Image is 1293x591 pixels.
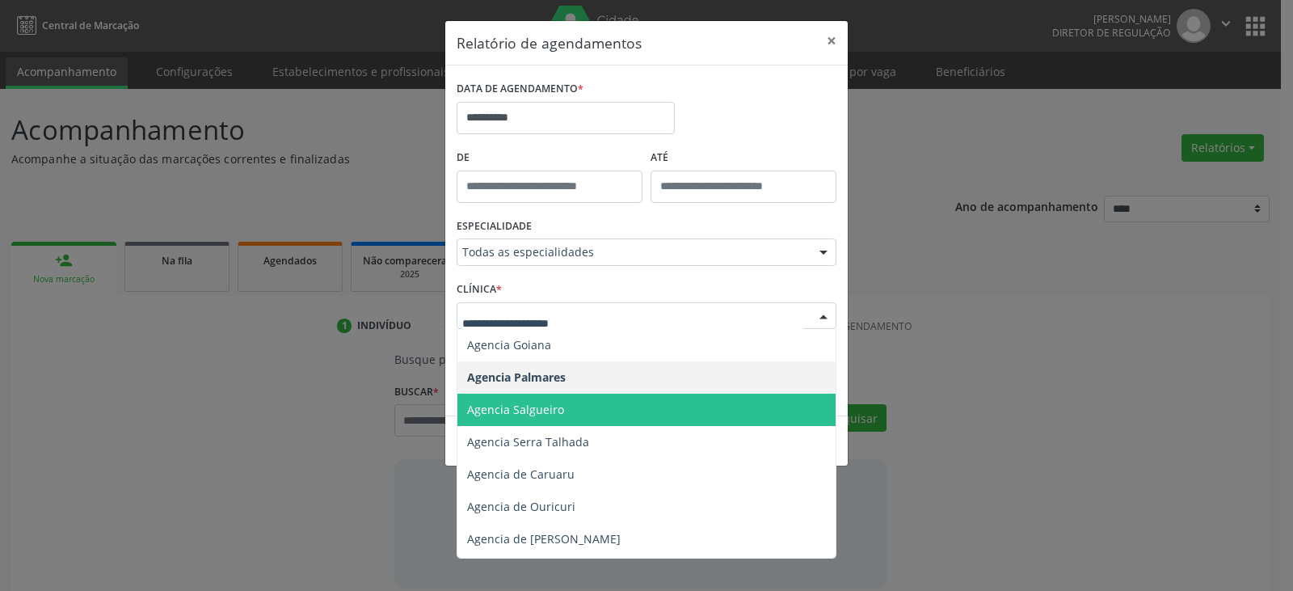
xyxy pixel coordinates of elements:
span: Agencia Serra Talhada [467,434,589,450]
span: Agencia de [PERSON_NAME] [467,531,621,547]
span: Agencia Goiana [467,337,551,352]
button: Close [815,21,848,61]
span: Agencia Salgueiro [467,402,564,417]
span: Todas as especialidades [462,244,803,260]
span: Agencia de Ouricuri [467,499,575,514]
label: ATÉ [651,146,836,171]
label: ESPECIALIDADE [457,214,532,239]
label: DATA DE AGENDAMENTO [457,77,583,102]
label: CLÍNICA [457,277,502,302]
span: Agencia de Caruaru [467,466,575,482]
h5: Relatório de agendamentos [457,32,642,53]
span: Agencia Palmares [467,369,566,385]
label: De [457,146,642,171]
